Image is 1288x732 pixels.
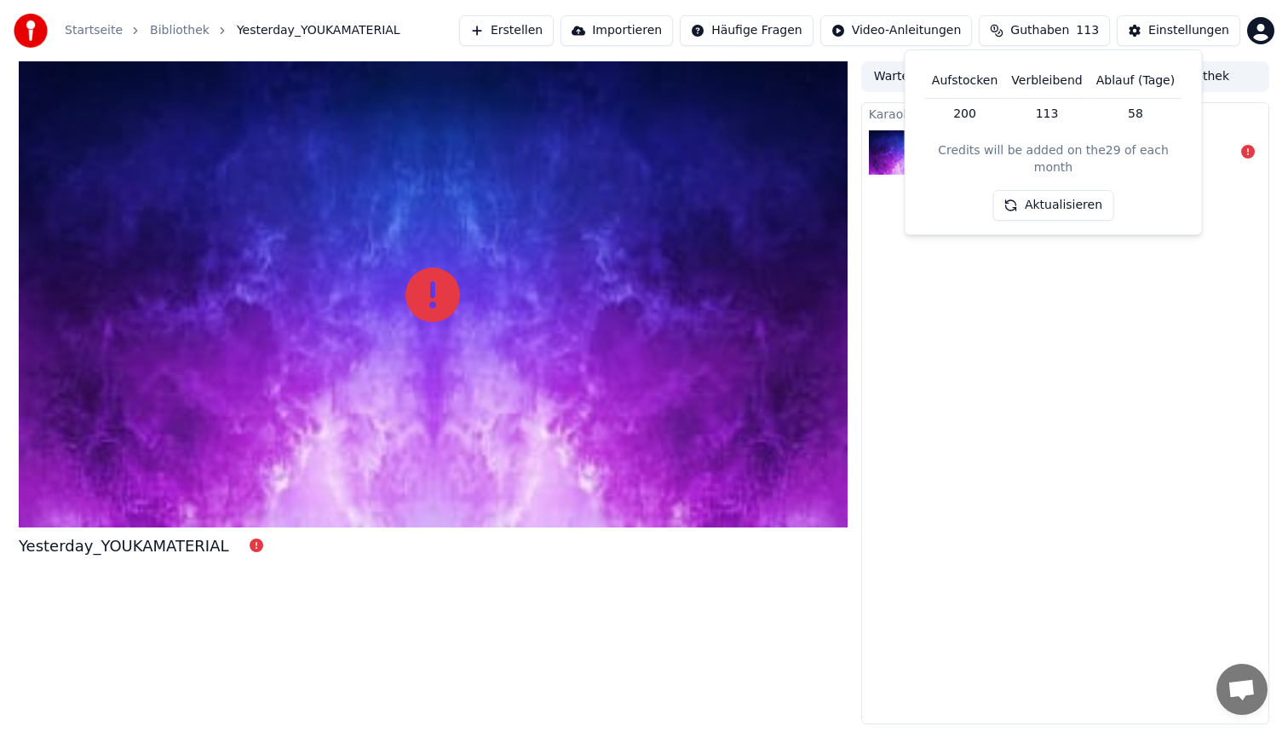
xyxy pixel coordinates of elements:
[1216,664,1268,715] a: Chat öffnen
[919,142,1188,176] div: Credits will be added on the 29 of each month
[1148,22,1229,39] div: Einstellungen
[459,15,554,46] button: Erstellen
[979,15,1110,46] button: Guthaben113
[14,14,48,48] img: youka
[65,22,400,39] nav: breadcrumb
[864,65,998,89] button: Warteschlange
[820,15,973,46] button: Video-Anleitungen
[1090,64,1182,98] th: Ablauf (Tage)
[1117,15,1240,46] button: Einstellungen
[65,22,123,39] a: Startseite
[925,98,1005,129] td: 200
[925,64,1005,98] th: Aufstocken
[1004,64,1089,98] th: Verbleibend
[561,15,673,46] button: Importieren
[1004,98,1089,129] td: 113
[150,22,210,39] a: Bibliothek
[1090,98,1182,129] td: 58
[1010,22,1069,39] span: Guthaben
[237,22,400,39] span: Yesterday_YOUKAMATERIAL
[993,190,1113,221] button: Aktualisieren
[19,534,229,558] div: Yesterday_YOUKAMATERIAL
[862,103,1268,124] div: Karaoke erstellen
[1076,22,1099,39] span: 113
[680,15,814,46] button: Häufige Fragen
